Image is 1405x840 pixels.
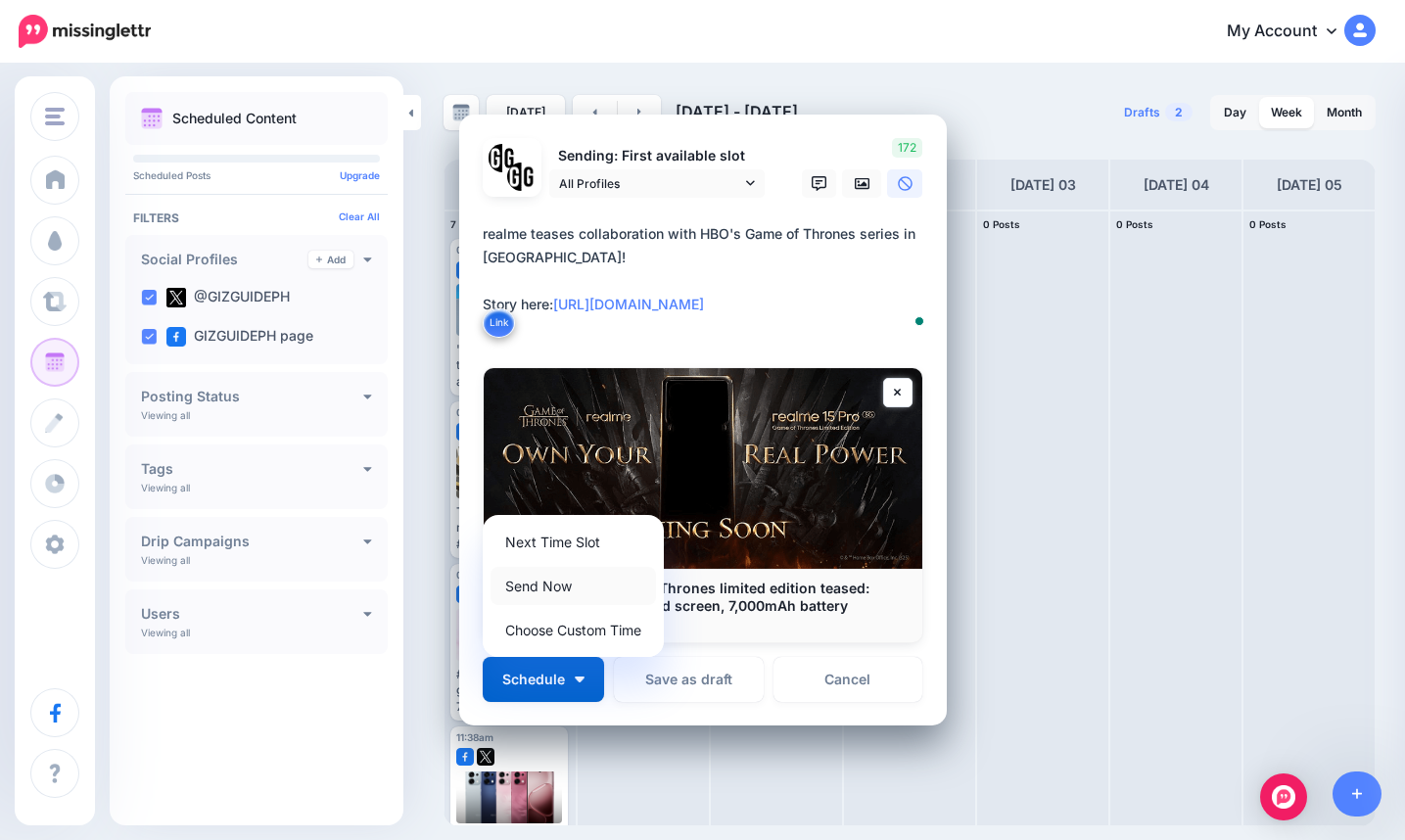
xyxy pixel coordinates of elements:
button: Schedule [483,657,604,702]
img: arrow-down-white.png [575,677,585,682]
a: Next Time Slot [491,523,656,561]
img: realme 15 Pro Game of Thrones limited edition teased: SD7G4, 144Hz 4D curved screen, 7,000mAh bat... [484,368,922,569]
a: Choose Custom Time [491,611,656,649]
div: Open Intercom Messenger [1260,773,1307,820]
button: Link [483,308,515,338]
span: Schedule [502,673,565,686]
img: JT5sWCfR-79925.png [507,163,536,191]
div: realme teases collaboration with HBO's Game of Thrones series in [GEOGRAPHIC_DATA]! Story here: [483,222,933,316]
b: realme 15 Pro Game of Thrones limited edition teased: SD7G4, 144Hz 4D curved screen, 7,000mAh bat... [503,580,869,614]
a: Send Now [491,567,656,605]
span: All Profiles [559,173,741,194]
span: 172 [892,138,922,158]
p: [DOMAIN_NAME] [503,615,903,632]
p: Sending: First available slot [549,145,765,167]
img: 353459792_649996473822713_4483302954317148903_n-bsa138318.png [489,144,517,172]
div: Schedule [483,515,664,657]
button: Save as draft [614,657,764,702]
a: Cancel [773,657,923,702]
textarea: To enrich screen reader interactions, please activate Accessibility in Grammarly extension settings [483,222,933,340]
a: All Profiles [549,169,765,198]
